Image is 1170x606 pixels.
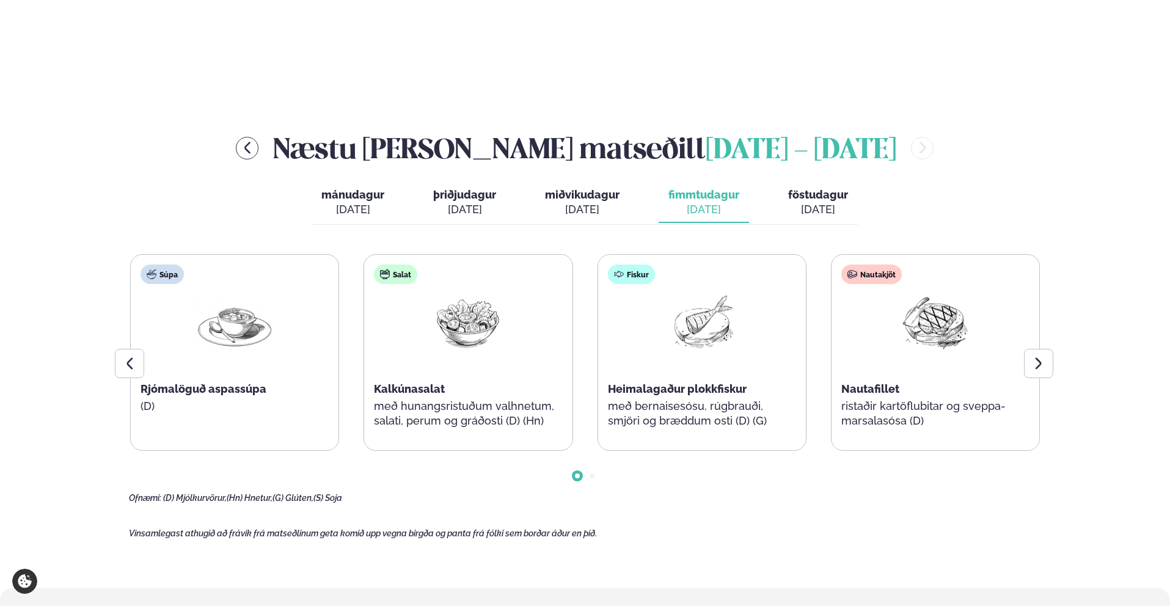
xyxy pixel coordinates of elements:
span: Kalkúnasalat [374,382,445,395]
button: fimmtudagur [DATE] [659,183,749,223]
span: föstudagur [788,188,848,201]
button: miðvikudagur [DATE] [535,183,629,223]
div: Nautakjöt [841,265,902,284]
p: með hunangsristuðum valhnetum, salati, perum og gráðosti (D) (Hn) [374,399,562,428]
span: Ofnæmi: [129,493,161,503]
span: [DATE] - [DATE] [706,137,896,164]
span: (D) Mjólkurvörur, [163,493,227,503]
span: miðvikudagur [545,188,620,201]
span: Heimalagaður plokkfiskur [608,382,747,395]
span: mánudagur [321,188,384,201]
img: Salad.png [429,294,507,351]
img: soup.svg [147,269,156,279]
span: (Hn) Hnetur, [227,493,272,503]
span: (G) Glúten, [272,493,313,503]
p: (D) [141,399,329,414]
p: með bernaisesósu, rúgbrauði, smjöri og bræddum osti (D) (G) [608,399,796,428]
img: Beef-Meat.png [896,294,974,351]
span: Rjómalöguð aspassúpa [141,382,266,395]
img: fish.svg [614,269,624,279]
button: þriðjudagur [DATE] [423,183,506,223]
button: mánudagur [DATE] [312,183,394,223]
h2: Næstu [PERSON_NAME] matseðill [273,128,896,168]
img: Soup.png [196,294,274,351]
img: Fish.png [663,294,741,351]
span: Go to slide 2 [590,473,594,478]
div: [DATE] [433,202,496,217]
span: Go to slide 1 [575,473,580,478]
button: menu-btn-right [911,137,934,159]
span: Nautafillet [841,382,899,395]
span: Vinsamlegast athugið að frávik frá matseðlinum geta komið upp vegna birgða og panta frá fólki sem... [129,528,597,538]
p: ristaðir kartöflubitar og sveppa- marsalasósa (D) [841,399,1029,428]
span: þriðjudagur [433,188,496,201]
button: föstudagur [DATE] [778,183,858,223]
div: [DATE] [321,202,384,217]
a: Cookie settings [12,569,37,594]
div: [DATE] [545,202,620,217]
div: [DATE] [788,202,848,217]
img: salad.svg [380,269,390,279]
div: [DATE] [668,202,739,217]
div: Fiskur [608,265,655,284]
span: fimmtudagur [668,188,739,201]
div: Salat [374,265,417,284]
button: menu-btn-left [236,137,258,159]
img: beef.svg [847,269,857,279]
span: (S) Soja [313,493,342,503]
div: Súpa [141,265,184,284]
